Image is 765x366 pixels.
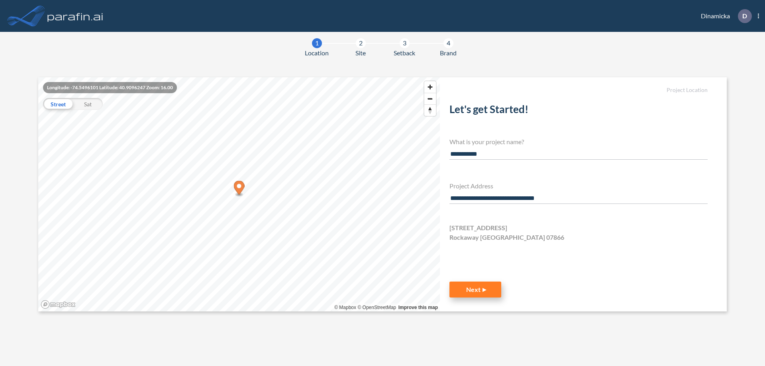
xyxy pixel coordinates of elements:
[305,48,329,58] span: Location
[234,181,245,197] div: Map marker
[357,305,396,310] a: OpenStreetMap
[449,233,564,242] span: Rockaway [GEOGRAPHIC_DATA] 07866
[449,87,708,94] h5: Project Location
[38,77,440,311] canvas: Map
[449,282,501,297] button: Next
[443,38,453,48] div: 4
[43,98,73,110] div: Street
[312,38,322,48] div: 1
[398,305,438,310] a: Improve this map
[400,38,410,48] div: 3
[424,81,436,93] button: Zoom in
[73,98,103,110] div: Sat
[41,300,76,309] a: Mapbox homepage
[424,93,436,104] button: Zoom out
[424,105,436,116] span: Reset bearing to north
[46,8,105,24] img: logo
[742,12,747,20] p: D
[449,182,708,190] h4: Project Address
[334,305,356,310] a: Mapbox
[355,48,366,58] span: Site
[356,38,366,48] div: 2
[449,223,507,233] span: [STREET_ADDRESS]
[689,9,759,23] div: Dinamicka
[43,82,177,93] div: Longitude: -74.5496101 Latitude: 40.9096247 Zoom: 16.00
[440,48,457,58] span: Brand
[424,104,436,116] button: Reset bearing to north
[449,103,708,119] h2: Let's get Started!
[394,48,415,58] span: Setback
[449,138,708,145] h4: What is your project name?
